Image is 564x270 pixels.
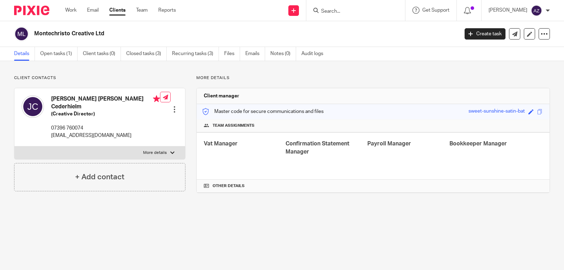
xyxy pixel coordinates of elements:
[213,183,245,189] span: Other details
[270,47,296,61] a: Notes (0)
[524,28,535,40] a: Edit client
[489,7,527,14] p: [PERSON_NAME]
[367,141,411,146] span: Payroll Manager
[109,7,125,14] a: Clients
[509,28,520,40] a: Send new email
[14,26,29,41] img: svg%3E
[158,7,176,14] a: Reports
[22,95,44,118] img: svg%3E
[14,47,35,61] a: Details
[51,132,160,139] p: [EMAIL_ADDRESS][DOMAIN_NAME]
[204,92,239,100] h3: Client manager
[136,7,148,14] a: Team
[528,109,534,114] span: Edit code
[153,95,160,102] i: Primary
[65,7,76,14] a: Work
[245,47,265,61] a: Emails
[449,141,507,146] span: Bookkeeper Manager
[422,8,449,13] span: Get Support
[14,75,185,81] p: Client contacts
[75,172,124,182] h4: + Add contact
[87,7,99,14] a: Email
[51,110,160,118] h5: (Creative Director)
[301,47,329,61] a: Audit logs
[34,30,370,37] h2: Montechristo Creative Ltd
[196,75,550,81] p: More details
[202,108,324,115] p: Master code for secure communications and files
[83,47,121,61] a: Client tasks (0)
[204,141,238,146] span: Vat Manager
[468,108,525,116] div: sweet-sunshine-satin-bat
[286,141,349,155] span: Confirmation Statement Manager
[143,150,167,156] p: More details
[213,123,255,128] span: Team assignments
[14,6,49,15] img: Pixie
[531,5,542,16] img: svg%3E
[126,47,167,61] a: Closed tasks (3)
[51,95,160,110] h4: [PERSON_NAME] [PERSON_NAME] Cederhielm
[172,47,219,61] a: Recurring tasks (3)
[537,109,542,114] span: Copy to clipboard
[224,47,240,61] a: Files
[40,47,78,61] a: Open tasks (1)
[465,28,505,40] a: Create task
[320,8,384,15] input: Search
[51,125,160,132] p: 07396 760074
